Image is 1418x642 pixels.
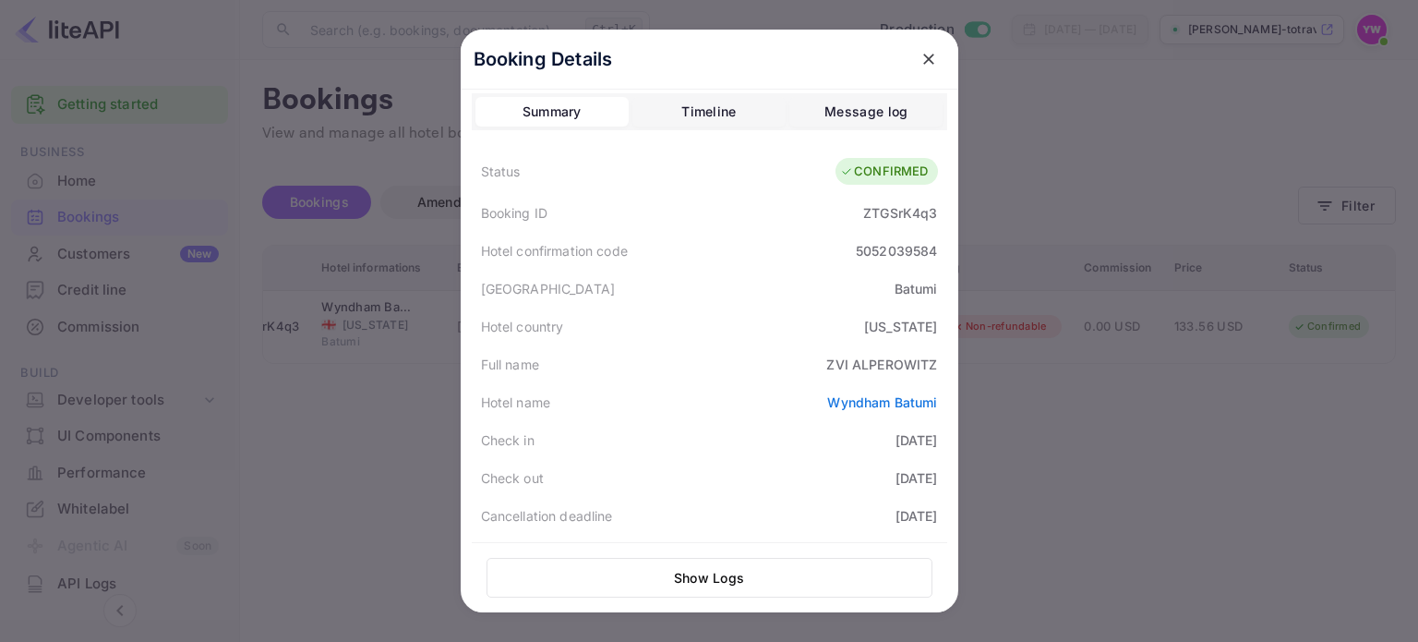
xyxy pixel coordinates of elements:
button: close [912,42,945,76]
div: ZVI ALPEROWITZ [826,355,937,374]
div: Hotel country [481,317,564,336]
div: Check out [481,468,544,488]
button: Timeline [632,97,786,127]
button: Summary [475,97,629,127]
div: Batumi [895,279,938,298]
div: 5052039584 [856,241,938,260]
div: Status [481,162,521,181]
div: Cancellation deadline [481,506,613,526]
div: Hotel name [481,393,551,412]
div: Booking ID [481,203,548,223]
div: ZTGSrK4q3 [863,203,937,223]
div: Hotel confirmation code [481,241,628,260]
div: [US_STATE] [864,317,938,336]
div: Timeline [681,101,736,123]
button: Show Logs [487,558,932,598]
button: Message log [789,97,943,127]
div: Full name [481,355,539,374]
p: Booking Details [474,45,613,73]
div: Message log [824,101,907,123]
a: Wyndham Batumi [827,394,937,410]
div: [DATE] [895,506,938,526]
div: CONFIRMED [840,163,928,181]
div: Summary [523,101,582,123]
div: [DATE] [895,430,938,450]
div: [DATE] [895,468,938,488]
div: [GEOGRAPHIC_DATA] [481,279,616,298]
div: Check in [481,430,535,450]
